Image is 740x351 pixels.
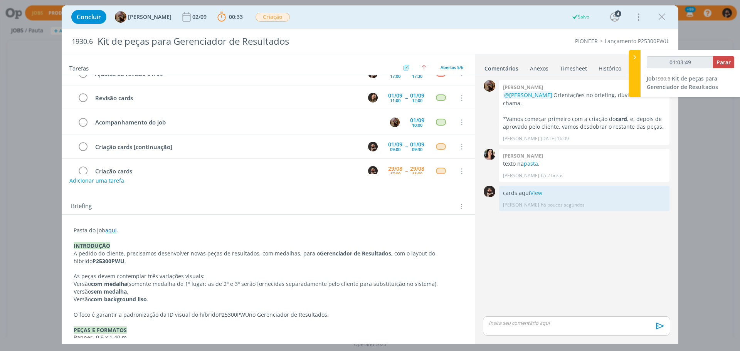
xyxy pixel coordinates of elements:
span: há poucos segundos [541,202,585,208]
strong: card [616,115,627,123]
div: Revisão cards [92,93,361,103]
img: A [115,11,126,23]
strong: PEÇAS E FORMATOS [74,326,127,334]
button: A[PERSON_NAME] [115,11,172,23]
button: Criação [255,12,290,22]
p: *Vamos começar primeiro com a criação do , e, depois de aprovado pelo cliente, vamos desdobrar o ... [503,115,666,131]
img: A [390,118,400,127]
p: Versão . [74,288,463,296]
span: Criação [256,13,290,22]
span: -- [405,95,407,101]
div: 4 [615,10,621,17]
button: Adicionar uma tarefa [69,174,124,188]
span: -- [405,168,407,174]
img: J [368,93,378,102]
a: Histórico [598,61,622,72]
span: 1930.6 [655,75,670,82]
div: 01/09 [410,93,424,98]
p: O foco é garantir a padronização da ID visual do híbrido no Gerenciador de Resultados. [74,311,463,319]
b: [PERSON_NAME] [503,84,543,91]
div: 11:00 [390,98,400,102]
div: Salvo [571,13,589,20]
span: @[PERSON_NAME] [504,91,552,99]
span: Concluir [77,14,101,20]
a: Job1930.6Kit de peças para Gerenciador de Resultados [647,75,718,91]
strong: Gerenciador de Resultados [320,250,391,257]
div: Criação cards [92,166,361,176]
p: Pasta do job . [74,227,463,234]
p: Orientações no briefing, dúvidas me chama. [503,91,666,107]
span: [DATE] 16:09 [541,135,569,142]
p: texto na . [503,160,666,168]
p: [PERSON_NAME] [503,172,539,179]
span: Kit de peças para Gerenciador de Resultados [647,75,718,91]
button: 4 [609,11,621,23]
img: arrow-up.svg [422,65,426,70]
button: 00:33 [215,11,245,23]
a: Timesheet [560,61,587,72]
b: [PERSON_NAME] [503,152,543,159]
a: Comentários [484,61,519,72]
button: Concluir [71,10,106,24]
div: 01/09 [410,118,424,123]
span: Tarefas [69,63,89,72]
button: D [367,165,378,177]
div: 01/09 [388,142,402,147]
img: D [484,186,495,197]
span: há 2 horas [541,172,563,179]
span: -- [405,144,407,149]
strong: com medalha [91,280,127,287]
span: -- [405,71,407,76]
button: J [367,92,378,104]
div: 10:00 [412,123,422,127]
p: [PERSON_NAME] [503,202,539,208]
div: 12:00 [412,98,422,102]
button: A [389,116,400,128]
span: Briefing [71,202,92,212]
img: D [368,166,378,176]
div: 01/09 [388,93,402,98]
span: 1930.6 [72,37,93,46]
a: PIONEER [575,37,598,45]
div: Anexos [530,65,548,72]
img: T [484,149,495,160]
div: Kit de peças para Gerenciador de Resultados [94,32,417,51]
a: View [530,189,542,196]
div: Acompanhamento do job [92,118,383,127]
span: [PERSON_NAME] [128,14,172,20]
div: 17:30 [412,74,422,78]
p: cards aqui [503,189,666,197]
span: Parar [716,59,731,66]
p: [PERSON_NAME] [503,135,539,142]
img: D [368,142,378,151]
div: dialog [62,5,678,344]
a: Lançamento P25300PWU [605,37,668,45]
button: D [367,141,378,152]
strong: sem medalha [91,288,127,295]
p: As peças devem contemplar três variações visuais: [74,272,463,280]
p: Versão . [74,296,463,303]
span: 0,9 x 1,40 m [96,334,127,341]
div: 01/09 [410,142,424,147]
span: Banner - [74,334,96,341]
strong: INTRODUÇÃO [74,242,110,249]
strong: com background liso [91,296,147,303]
p: A pedido do cliente, precisamos desenvolver novas peças de resultados, com medalhas, para o , com... [74,250,463,265]
img: A [484,80,495,92]
div: 29/08 [388,166,402,171]
div: Criação cards [continuação] [92,142,361,152]
div: 09:00 [390,147,400,151]
div: 17:00 [390,171,400,176]
div: 29/08 [410,166,424,171]
a: pasta [524,160,538,167]
div: 17:00 [390,74,400,78]
a: aqui [105,227,117,234]
strong: P25300PWU [92,257,124,265]
p: Versão (somente medalha de 1º lugar; as de 2º e 3º serão fornecidas separadamente pelo cliente pa... [74,280,463,288]
span: 00:33 [229,13,243,20]
div: 02/09 [192,14,208,20]
div: 18:00 [412,171,422,176]
div: 09:30 [412,147,422,151]
span: Abertas 5/6 [441,64,463,70]
button: Parar [713,56,734,68]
